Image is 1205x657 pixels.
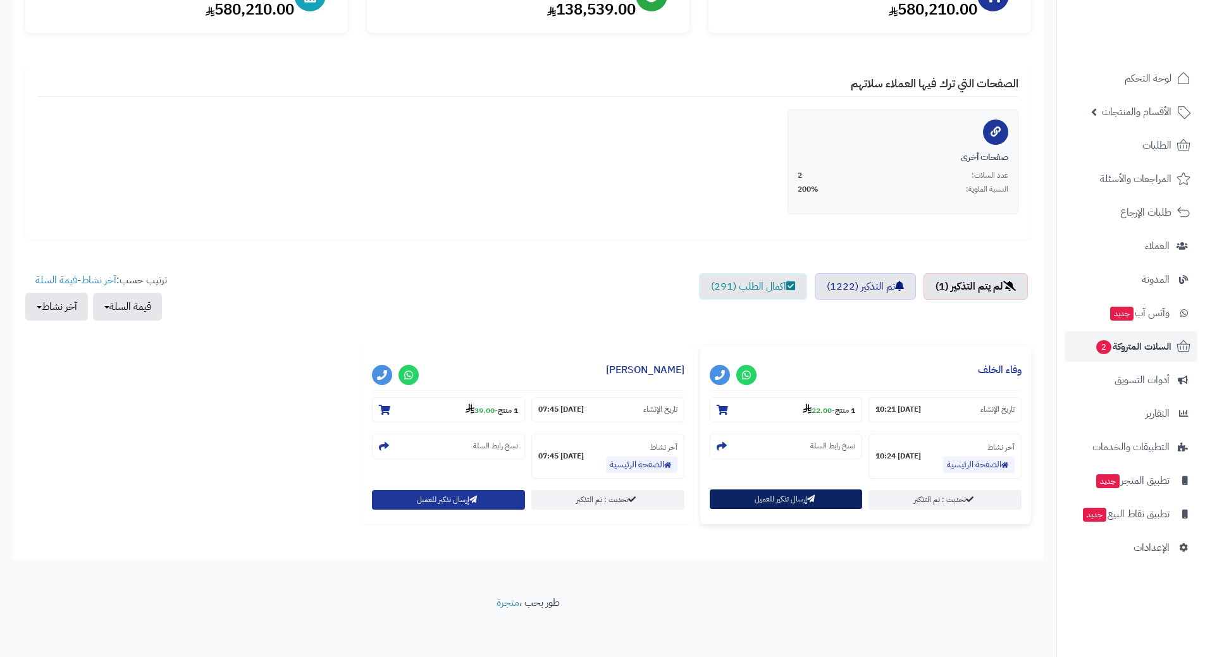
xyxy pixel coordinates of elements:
small: تاريخ الإنشاء [643,404,677,415]
a: التطبيقات والخدمات [1065,432,1197,462]
span: أدوات التسويق [1115,371,1170,389]
strong: 1 منتج [498,405,518,416]
a: وفاء الخلف [978,362,1022,378]
span: العملاء [1145,237,1170,255]
small: نسخ رابط السلة [810,441,855,451]
small: آخر نشاط [987,441,1015,453]
span: الطلبات [1142,137,1171,154]
img: logo-2.png [1119,34,1193,60]
span: الأقسام والمنتجات [1102,103,1171,121]
a: الصفحة الرئيسية [606,457,677,473]
a: [PERSON_NAME] [606,362,684,378]
a: الصفحة الرئيسية [943,457,1015,473]
a: تحديث : تم التذكير [868,490,1022,510]
section: نسخ رابط السلة [372,434,525,459]
a: الإعدادات [1065,532,1197,563]
span: طلبات الإرجاع [1120,204,1171,221]
small: نسخ رابط السلة [473,441,518,451]
strong: [DATE] 10:21 [875,404,921,415]
small: آخر نشاط [650,441,677,453]
a: متجرة [497,595,519,610]
strong: 1 منتج [835,405,855,416]
a: تم التذكير (1222) [815,273,916,300]
small: تاريخ الإنشاء [980,404,1015,415]
span: تطبيق المتجر [1095,472,1170,489]
span: السلات المتروكة [1095,338,1171,355]
a: لوحة التحكم [1065,63,1197,94]
span: التقارير [1146,405,1170,422]
span: جديد [1083,508,1106,522]
a: آخر نشاط [81,273,116,288]
a: العملاء [1065,231,1197,261]
strong: 39.00 [466,405,495,416]
a: لم يتم التذكير (1) [924,273,1028,300]
strong: [DATE] 07:45 [538,451,584,462]
span: التطبيقات والخدمات [1092,438,1170,456]
a: وآتس آبجديد [1065,298,1197,328]
section: 1 منتج-39.00 [372,397,525,422]
button: إرسال تذكير للعميل [710,489,863,509]
span: جديد [1096,474,1120,488]
button: آخر نشاط [25,293,88,321]
h4: الصفحات التي ترك فيها العملاء سلاتهم [38,77,1018,97]
section: 1 منتج-22.00 [710,397,863,422]
span: جديد [1110,307,1134,321]
a: التقارير [1065,398,1197,429]
span: 200% [798,184,819,195]
small: - [466,403,518,416]
strong: [DATE] 07:45 [538,404,584,415]
span: عدد السلات: [972,170,1008,181]
a: قيمة السلة [35,273,77,288]
span: وآتس آب [1109,304,1170,322]
strong: [DATE] 10:24 [875,451,921,462]
a: اكمال الطلب (291) [699,273,807,300]
span: الإعدادات [1134,539,1170,556]
span: المدونة [1142,271,1170,288]
a: المدونة [1065,264,1197,295]
span: لوحة التحكم [1125,70,1171,87]
span: المراجعات والأسئلة [1100,170,1171,188]
span: 2 [798,170,802,181]
a: تطبيق نقاط البيعجديد [1065,499,1197,529]
a: أدوات التسويق [1065,365,1197,395]
ul: ترتيب حسب: - [25,273,167,321]
span: 2 [1096,340,1111,354]
section: نسخ رابط السلة [710,434,863,459]
span: تطبيق نقاط البيع [1082,505,1170,523]
div: صفحات أخرى [798,151,1008,164]
button: قيمة السلة [93,293,162,321]
a: المراجعات والأسئلة [1065,164,1197,194]
small: - [803,403,855,416]
button: إرسال تذكير للعميل [372,490,525,510]
a: تطبيق المتجرجديد [1065,465,1197,496]
a: السلات المتروكة2 [1065,331,1197,362]
a: الطلبات [1065,130,1197,161]
a: تحديث : تم التذكير [531,490,684,510]
span: النسبة المئوية: [966,184,1008,195]
a: طلبات الإرجاع [1065,197,1197,228]
strong: 22.00 [803,405,832,416]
